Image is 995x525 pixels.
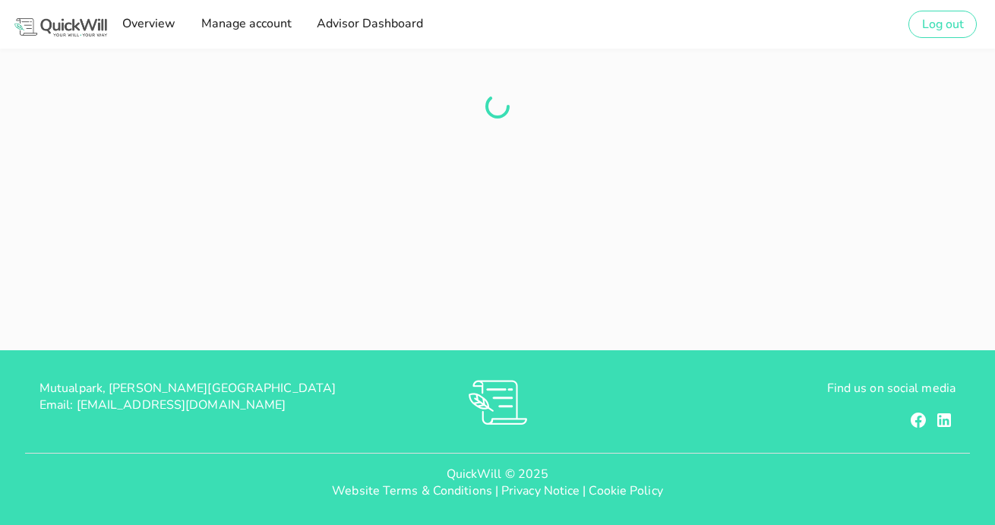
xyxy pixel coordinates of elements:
[495,482,498,499] span: |
[589,482,662,499] a: Cookie Policy
[12,16,109,39] img: Logo
[39,397,286,413] span: Email: [EMAIL_ADDRESS][DOMAIN_NAME]
[469,380,527,425] img: RVs0sauIwKhMoGR03FLGkjXSOVwkZRnQsltkF0QxpTsornXsmh1o7vbL94pqF3d8sZvAAAAAElFTkSuQmCC
[200,15,291,32] span: Manage account
[39,380,336,397] span: Mutualpark, [PERSON_NAME][GEOGRAPHIC_DATA]
[332,482,492,499] a: Website Terms & Conditions
[122,15,175,32] span: Overview
[316,15,423,32] span: Advisor Dashboard
[195,9,295,40] a: Manage account
[311,9,428,40] a: Advisor Dashboard
[12,466,983,482] p: QuickWill © 2025
[583,482,586,499] span: |
[501,482,580,499] a: Privacy Notice
[117,9,180,40] a: Overview
[650,380,956,397] p: Find us on social media
[908,11,977,38] button: Log out
[921,16,964,33] span: Log out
